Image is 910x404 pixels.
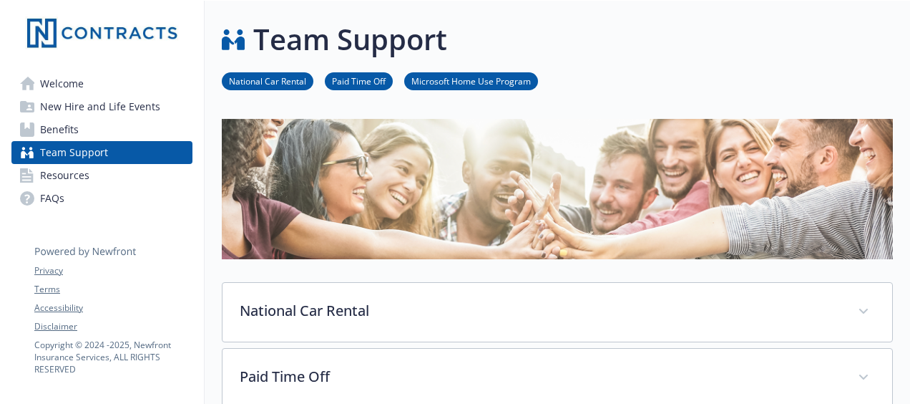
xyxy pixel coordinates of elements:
span: Team Support [40,141,108,164]
span: Welcome [40,72,84,95]
a: Benefits [11,118,192,141]
a: Welcome [11,72,192,95]
a: Accessibility [34,302,192,314]
a: National Car Rental [222,74,313,87]
a: Privacy [34,264,192,277]
a: Team Support [11,141,192,164]
p: Copyright © 2024 - 2025 , Newfront Insurance Services, ALL RIGHTS RESERVED [34,339,192,375]
a: Disclaimer [34,320,192,333]
a: Microsoft Home Use Program [404,74,538,87]
p: Paid Time Off [240,366,841,388]
a: Terms [34,283,192,296]
span: Resources [40,164,89,187]
span: New Hire and Life Events [40,95,160,118]
span: Benefits [40,118,79,141]
div: National Car Rental [222,283,892,342]
a: Resources [11,164,192,187]
a: New Hire and Life Events [11,95,192,118]
h1: Team Support [253,18,447,61]
a: Paid Time Off [325,74,393,87]
span: FAQs [40,187,64,210]
a: FAQs [11,187,192,210]
img: team support page banner [222,119,893,259]
p: National Car Rental [240,300,841,322]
